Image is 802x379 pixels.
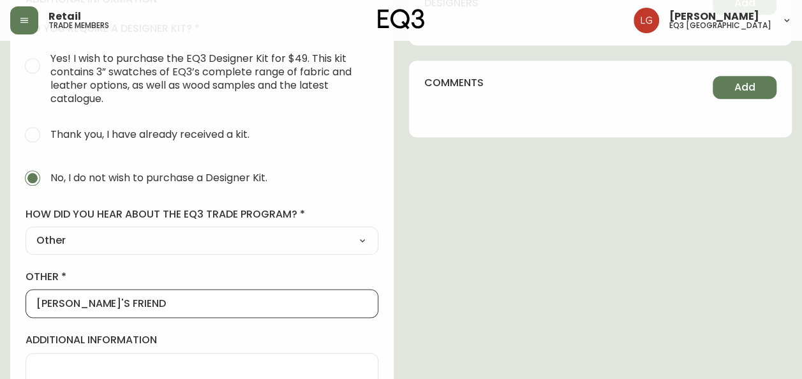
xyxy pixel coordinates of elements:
label: other [26,270,378,284]
h4: comments [424,76,484,90]
span: Add [734,80,755,94]
h5: eq3 [GEOGRAPHIC_DATA] [669,22,771,29]
span: No, I do not wish to purchase a Designer Kit. [50,171,267,184]
span: [PERSON_NAME] [669,11,759,22]
span: Retail [48,11,81,22]
span: Thank you, I have already received a kit. [50,128,249,141]
button: Add [713,76,776,99]
h5: trade members [48,22,109,29]
img: da6fc1c196b8cb7038979a7df6c040e1 [634,8,659,33]
label: how did you hear about the eq3 trade program? [26,207,378,221]
label: additional information [26,333,378,347]
img: logo [378,9,425,29]
span: Yes! I wish to purchase the EQ3 Designer Kit for $49. This kit contains 3” swatches of EQ3’s comp... [50,52,368,105]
